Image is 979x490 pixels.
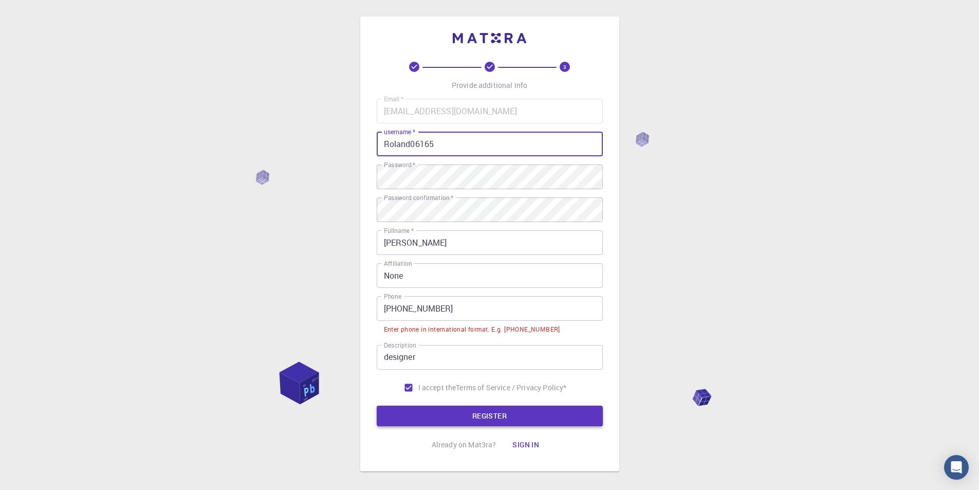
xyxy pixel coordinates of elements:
button: Sign in [504,434,547,455]
label: Email [384,95,403,103]
label: Phone [384,292,401,301]
label: username [384,128,415,136]
div: Open Intercom Messenger [944,455,969,480]
label: Affiliation [384,259,412,268]
label: Password confirmation [384,193,453,202]
p: Provide additional info [452,80,527,90]
p: Terms of Service / Privacy Policy * [456,383,566,393]
div: Enter phone in international format. E.g. [PHONE_NUMBER] [384,324,560,335]
label: Password [384,160,415,169]
a: Terms of Service / Privacy Policy* [456,383,566,393]
label: Description [384,341,416,350]
span: I accept the [418,383,456,393]
label: Fullname [384,226,414,235]
button: REGISTER [377,406,603,426]
text: 3 [563,63,566,70]
p: Already on Mat3ra? [432,440,496,450]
